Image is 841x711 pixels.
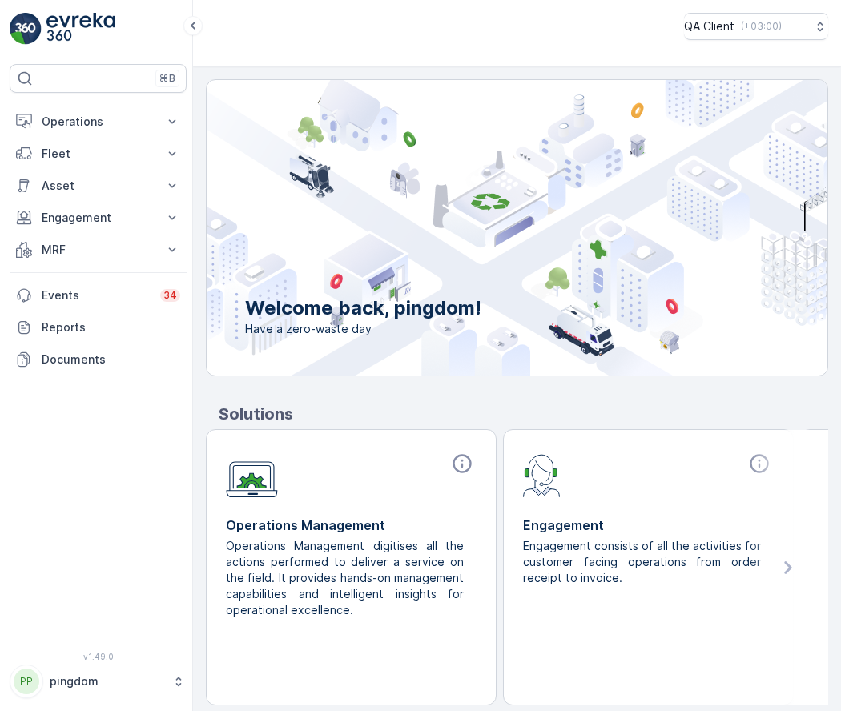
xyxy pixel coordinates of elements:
[523,516,774,535] p: Engagement
[42,146,155,162] p: Fleet
[10,13,42,45] img: logo
[163,289,177,302] p: 34
[10,311,187,343] a: Reports
[684,18,734,34] p: QA Client
[42,319,180,335] p: Reports
[10,170,187,202] button: Asset
[10,279,187,311] a: Events34
[226,538,464,618] p: Operations Management digitises all the actions performed to deliver a service on the field. It p...
[42,210,155,226] p: Engagement
[10,343,187,376] a: Documents
[10,652,187,661] span: v 1.49.0
[14,669,39,694] div: PP
[684,13,828,40] button: QA Client(+03:00)
[10,234,187,266] button: MRF
[10,138,187,170] button: Fleet
[741,20,782,33] p: ( +03:00 )
[226,452,278,498] img: module-icon
[245,295,481,321] p: Welcome back, pingdom!
[523,452,561,497] img: module-icon
[10,202,187,234] button: Engagement
[50,673,164,689] p: pingdom
[42,287,151,303] p: Events
[42,351,180,368] p: Documents
[42,178,155,194] p: Asset
[10,665,187,698] button: PPpingdom
[42,242,155,258] p: MRF
[523,538,761,586] p: Engagement consists of all the activities for customer facing operations from order receipt to in...
[226,516,477,535] p: Operations Management
[42,114,155,130] p: Operations
[10,106,187,138] button: Operations
[135,80,827,376] img: city illustration
[245,321,481,337] span: Have a zero-waste day
[46,13,115,45] img: logo_light-DOdMpM7g.png
[219,402,828,426] p: Solutions
[159,72,175,85] p: ⌘B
